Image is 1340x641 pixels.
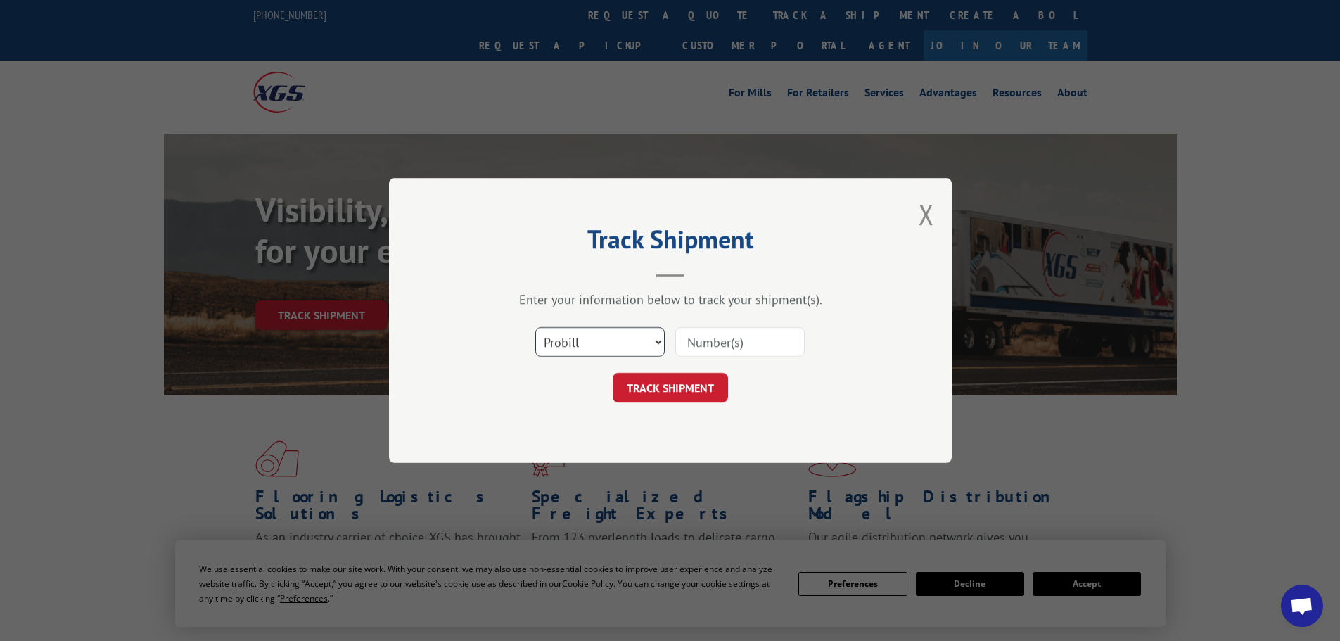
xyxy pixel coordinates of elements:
[613,373,728,402] button: TRACK SHIPMENT
[919,196,934,233] button: Close modal
[675,327,805,357] input: Number(s)
[1281,585,1323,627] a: Open chat
[459,291,881,307] div: Enter your information below to track your shipment(s).
[459,229,881,256] h2: Track Shipment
